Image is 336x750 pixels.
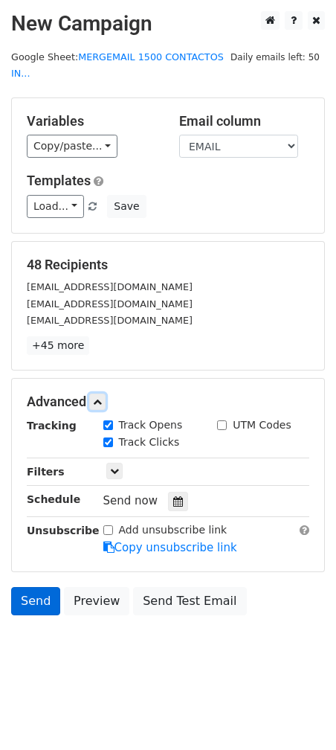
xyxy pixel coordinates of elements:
label: Add unsubscribe link [119,522,227,538]
strong: Unsubscribe [27,525,100,536]
iframe: Chat Widget [262,679,336,750]
button: Save [107,195,146,218]
a: Send Test Email [133,587,246,615]
label: Track Opens [119,417,183,433]
div: Widget de chat [262,679,336,750]
span: Daily emails left: 50 [225,49,325,65]
a: Daily emails left: 50 [225,51,325,62]
a: Copy/paste... [27,135,117,158]
a: +45 more [27,336,89,355]
a: Send [11,587,60,615]
label: UTM Codes [233,417,291,433]
h5: Advanced [27,394,309,410]
h5: 48 Recipients [27,257,309,273]
h2: New Campaign [11,11,325,36]
label: Track Clicks [119,435,180,450]
a: Preview [64,587,129,615]
span: Send now [103,494,158,507]
a: MERGEMAIL 1500 CONTACTOS IN... [11,51,224,80]
small: [EMAIL_ADDRESS][DOMAIN_NAME] [27,281,193,292]
h5: Email column [179,113,309,129]
strong: Filters [27,466,65,478]
small: [EMAIL_ADDRESS][DOMAIN_NAME] [27,315,193,326]
h5: Variables [27,113,157,129]
a: Templates [27,173,91,188]
a: Load... [27,195,84,218]
strong: Schedule [27,493,80,505]
small: Google Sheet: [11,51,224,80]
strong: Tracking [27,420,77,432]
small: [EMAIL_ADDRESS][DOMAIN_NAME] [27,298,193,310]
a: Copy unsubscribe link [103,541,237,554]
